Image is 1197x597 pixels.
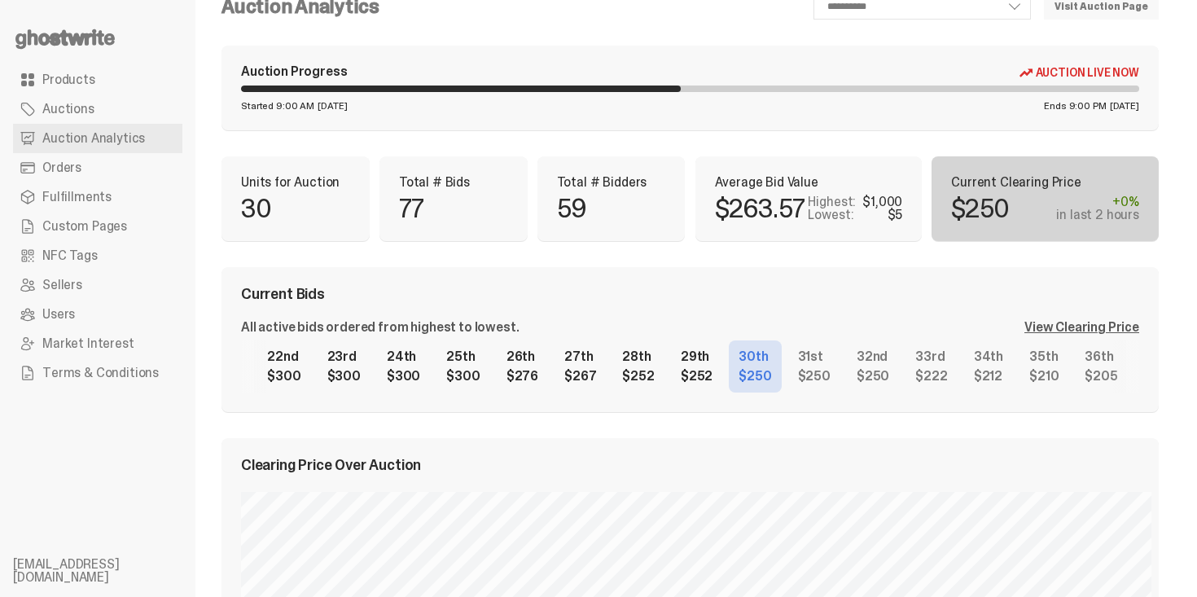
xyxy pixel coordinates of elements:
[1036,66,1139,79] span: Auction Live Now
[557,176,666,189] p: Total # Bidders
[327,370,361,383] div: $300
[241,321,519,334] div: All active bids ordered from highest to lowest.
[42,191,112,204] span: Fulfillments
[506,370,538,383] div: $276
[13,300,182,329] a: Users
[739,370,771,383] div: $250
[951,176,1139,189] p: Current Clearing Price
[622,350,654,363] div: 28th
[564,350,596,363] div: 27th
[715,176,903,189] p: Average Bid Value
[681,370,712,383] div: $252
[857,370,889,383] div: $250
[1029,370,1059,383] div: $210
[318,101,347,111] span: [DATE]
[1056,195,1139,209] div: +0%
[267,370,300,383] div: $300
[241,195,271,222] p: 30
[267,350,300,363] div: 22nd
[13,124,182,153] a: Auction Analytics
[1085,350,1117,363] div: 36th
[1056,209,1139,222] div: in last 2 hours
[241,287,1139,301] div: Current Bids
[42,132,145,145] span: Auction Analytics
[888,209,903,222] div: $5
[1029,350,1059,363] div: 35th
[798,350,831,363] div: 31st
[798,370,831,383] div: $250
[42,73,95,86] span: Products
[42,308,75,321] span: Users
[13,94,182,124] a: Auctions
[1024,321,1139,334] div: View Clearing Price
[564,370,596,383] div: $267
[42,161,81,174] span: Orders
[681,350,712,363] div: 29th
[862,195,902,209] div: $1,000
[399,176,508,189] p: Total # Bids
[857,350,889,363] div: 32nd
[446,350,480,363] div: 25th
[13,329,182,358] a: Market Interest
[1110,101,1139,111] span: [DATE]
[13,558,208,584] li: [EMAIL_ADDRESS][DOMAIN_NAME]
[951,195,1009,222] p: $250
[42,249,98,262] span: NFC Tags
[715,195,805,222] p: $263.57
[808,209,853,222] p: Lowest:
[399,195,423,222] p: 77
[557,195,586,222] p: 59
[387,350,420,363] div: 24th
[13,153,182,182] a: Orders
[327,350,361,363] div: 23rd
[808,195,856,209] p: Highest:
[622,370,654,383] div: $252
[241,458,1139,472] div: Clearing Price Over Auction
[506,350,538,363] div: 26th
[42,103,94,116] span: Auctions
[974,350,1003,363] div: 34th
[1044,101,1107,111] span: Ends 9:00 PM
[13,241,182,270] a: NFC Tags
[13,212,182,241] a: Custom Pages
[13,182,182,212] a: Fulfillments
[42,337,134,350] span: Market Interest
[42,279,82,292] span: Sellers
[13,270,182,300] a: Sellers
[13,65,182,94] a: Products
[241,65,347,79] div: Auction Progress
[1085,370,1117,383] div: $205
[915,370,947,383] div: $222
[387,370,420,383] div: $300
[974,370,1003,383] div: $212
[739,350,771,363] div: 30th
[241,176,350,189] p: Units for Auction
[446,370,480,383] div: $300
[42,367,159,380] span: Terms & Conditions
[42,220,127,233] span: Custom Pages
[13,358,182,388] a: Terms & Conditions
[241,101,314,111] span: Started 9:00 AM
[915,350,947,363] div: 33rd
